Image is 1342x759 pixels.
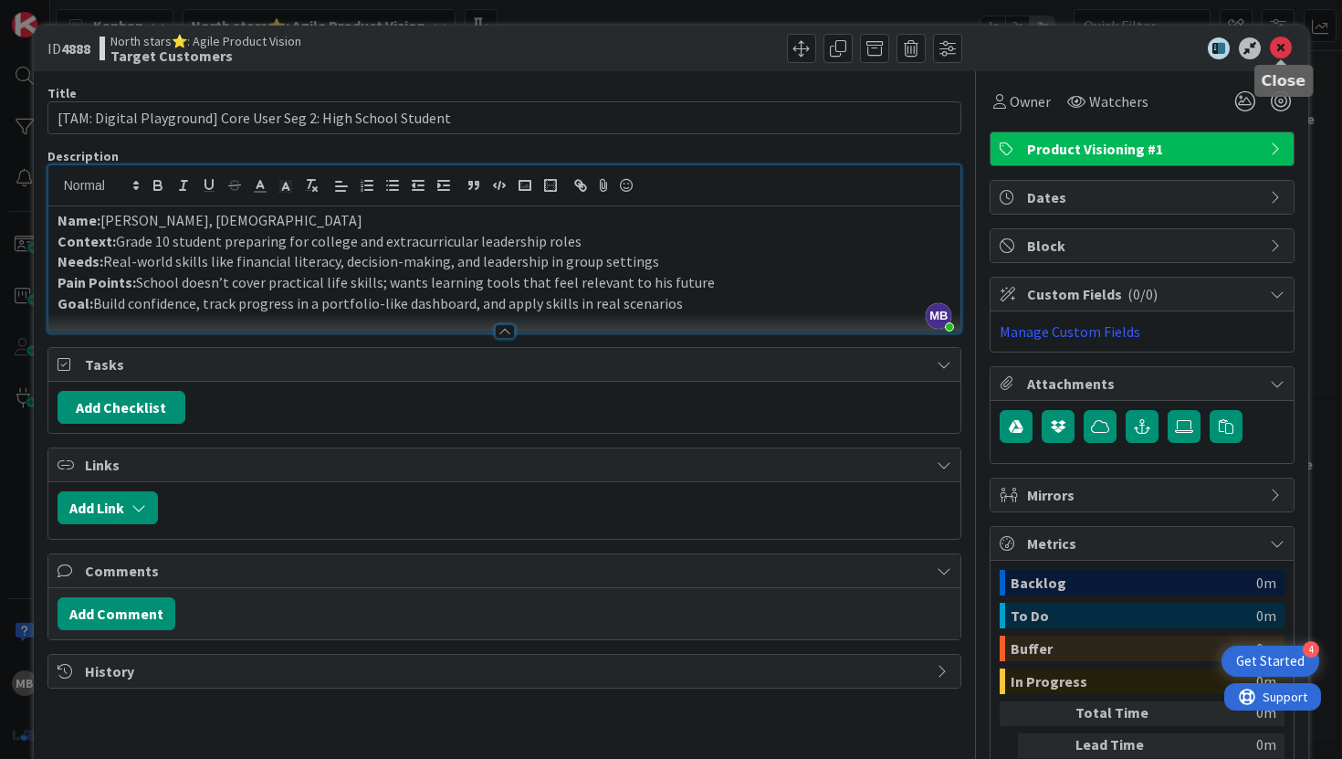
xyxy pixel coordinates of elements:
[1303,641,1319,658] div: 4
[58,491,158,524] button: Add Link
[1027,484,1261,506] span: Mirrors
[58,293,952,314] p: Build confidence, track progress in a portfolio-like dashboard, and apply skills in real scenarios
[1011,603,1256,628] div: To Do
[58,251,952,272] p: Real-world skills like financial literacy, decision-making, and leadership in group settings
[85,454,928,476] span: Links
[58,252,103,270] strong: Needs:
[58,391,185,424] button: Add Checklist
[1183,733,1276,758] div: 0m
[58,273,136,291] strong: Pain Points:
[47,37,90,59] span: ID
[1221,646,1319,677] div: Open Get Started checklist, remaining modules: 4
[1262,72,1306,90] h5: Close
[58,294,93,312] strong: Goal:
[1256,603,1276,628] div: 0m
[85,660,928,682] span: History
[58,211,100,229] strong: Name:
[1027,235,1261,257] span: Block
[58,597,175,630] button: Add Comment
[1010,90,1051,112] span: Owner
[110,34,301,48] span: North stars⭐: Agile Product Vision
[1000,322,1140,341] a: Manage Custom Fields
[1011,636,1256,661] div: Buffer
[1256,636,1276,661] div: 0m
[38,3,83,25] span: Support
[1075,701,1176,726] div: Total Time
[1027,373,1261,395] span: Attachments
[58,210,952,231] p: [PERSON_NAME], [DEMOGRAPHIC_DATA]
[1011,669,1256,694] div: In Progress
[926,303,951,329] span: MB
[1256,669,1276,694] div: 0m
[47,101,962,134] input: type card name here...
[1075,733,1176,758] div: Lead Time
[1127,285,1158,303] span: ( 0/0 )
[1236,652,1305,670] div: Get Started
[1027,532,1261,554] span: Metrics
[110,48,301,63] b: Target Customers
[47,148,119,164] span: Description
[61,39,90,58] b: 4888
[1256,570,1276,596] div: 0m
[58,231,952,252] p: Grade 10 student preparing for college and extracurricular leadership roles
[85,560,928,582] span: Comments
[1027,283,1261,305] span: Custom Fields
[1183,701,1276,726] div: 0m
[47,85,77,101] label: Title
[1027,186,1261,208] span: Dates
[1011,570,1256,596] div: Backlog
[85,353,928,375] span: Tasks
[1089,90,1148,112] span: Watchers
[58,272,952,293] p: School doesn’t cover practical life skills; wants learning tools that feel relevant to his future
[58,232,116,250] strong: Context:
[1027,138,1261,160] span: Product Visioning #1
